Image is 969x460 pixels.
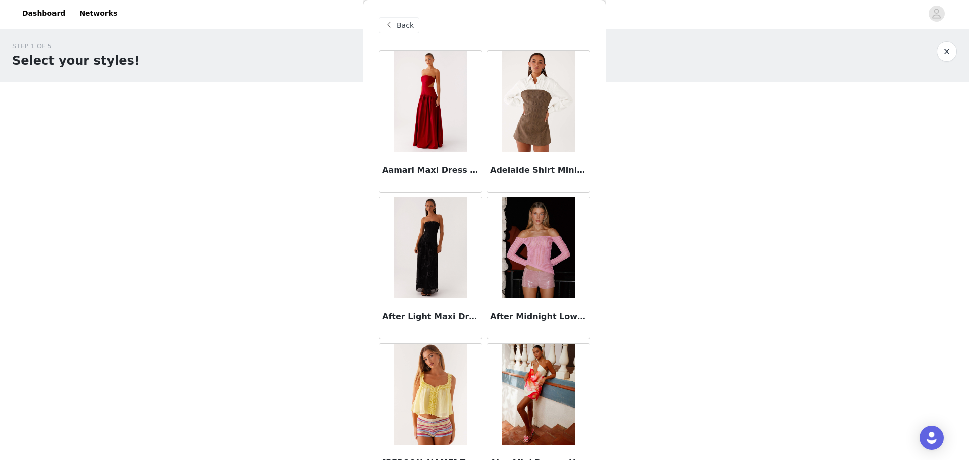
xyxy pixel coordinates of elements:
h1: Select your styles! [12,52,140,70]
div: STEP 1 OF 5 [12,41,140,52]
img: After Light Maxi Dress - Black [394,197,467,298]
div: avatar [932,6,941,22]
div: Open Intercom Messenger [920,426,944,450]
img: Aiva Mini Dress - Yellow Floral [502,344,575,445]
h3: Aamari Maxi Dress - Red [382,164,479,176]
a: Networks [73,2,123,25]
a: Dashboard [16,2,71,25]
img: After Midnight Low Rise Sequin Mini Shorts - Pink [502,197,575,298]
h3: After Light Maxi Dress - Black [382,311,479,323]
img: Aimee Top - Yellow [394,344,467,445]
h3: After Midnight Low Rise Sequin Mini Shorts - Pink [490,311,587,323]
img: Aamari Maxi Dress - Red [394,51,467,152]
img: Adelaide Shirt Mini Dress - Brown [502,51,575,152]
span: Back [397,20,414,31]
h3: Adelaide Shirt Mini Dress - Brown [490,164,587,176]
